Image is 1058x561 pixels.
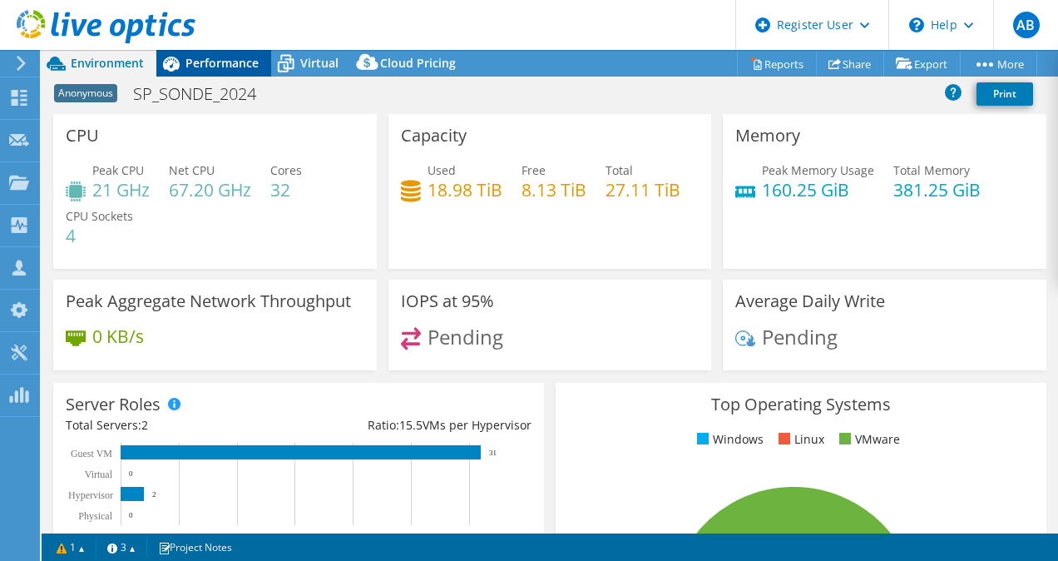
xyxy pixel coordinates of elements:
span: CPU Sockets [66,208,133,224]
span: Free [522,162,546,178]
h3: IOPS at 95% [401,292,494,310]
text: Virtual [85,469,113,480]
span: AB [1013,12,1040,38]
h4: 8.13 TiB [522,181,586,199]
li: VMware [835,430,900,449]
h4: 18.98 TiB [428,181,502,199]
h3: Peak Aggregate Network Throughput [66,292,351,310]
h3: Memory [735,127,800,145]
text: 0 [129,469,133,478]
text: 0 [129,511,133,519]
text: 31 [489,449,497,457]
span: 15.5 [399,417,423,433]
span: Cores [270,162,302,178]
span: Pending [762,323,838,350]
text: Physical [78,510,112,522]
h4: 21 GHz [92,181,150,199]
span: Pending [428,323,503,350]
a: 3 [96,537,147,558]
span: 2 [141,417,148,433]
h3: Average Daily Write [735,292,885,310]
h3: Top Operating Systems [568,395,1034,414]
span: Anonymous [54,84,117,102]
a: Print [976,82,1033,106]
span: Peak Memory Usage [762,162,874,178]
a: 1 [45,537,96,558]
span: Net CPU [169,162,215,178]
h4: 67.20 GHz [169,181,251,199]
li: Linux [774,430,824,449]
li: Windows [693,430,764,449]
h4: 27.11 TiB [606,181,680,199]
a: Reports [737,51,817,77]
h4: 381.25 GiB [893,181,981,199]
text: Hypervisor [68,489,113,501]
text: Guest VM [71,448,112,459]
h4: 160.25 GiB [762,181,874,199]
text: 2 [152,490,156,499]
h3: CPU [66,127,99,145]
span: Environment [71,55,144,71]
span: Used [428,162,456,178]
a: Project Notes [146,537,244,558]
span: Total [606,162,633,178]
h4: 4 [66,226,133,245]
span: Performance [185,55,259,71]
span: Total Memory [893,162,970,178]
div: Ratio: VMs per Hypervisor [299,416,531,434]
span: Virtual [300,55,339,71]
span: Peak CPU [92,162,144,178]
h1: SP_SONDE_2024 [126,85,282,103]
div: Total Servers: [66,416,299,434]
h4: 32 [270,181,302,199]
a: More [960,51,1037,77]
a: Share [816,51,884,77]
h3: Capacity [401,127,467,145]
a: Export [883,51,961,77]
svg: \n [909,17,924,32]
h3: Server Roles [66,395,161,414]
span: Cloud Pricing [380,55,456,71]
h4: 0 KB/s [92,327,144,345]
